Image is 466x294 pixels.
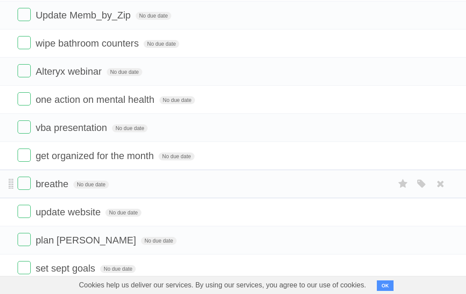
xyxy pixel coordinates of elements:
[159,152,194,160] span: No due date
[18,92,31,105] label: Done
[18,205,31,218] label: Done
[107,68,142,76] span: No due date
[36,94,156,105] span: one action on mental health
[18,120,31,134] label: Done
[18,36,31,49] label: Done
[36,122,109,133] span: vba presentation
[36,150,156,161] span: get organized for the month
[395,177,412,191] label: Star task
[36,66,104,77] span: Alteryx webinar
[36,10,133,21] span: Update Memb_by_Zip
[36,38,141,49] span: wipe bathroom counters
[105,209,141,217] span: No due date
[112,124,148,132] span: No due date
[73,181,109,189] span: No due date
[36,178,71,189] span: breathe
[136,12,171,20] span: No due date
[18,261,31,274] label: Done
[18,177,31,190] label: Done
[377,280,394,291] button: OK
[18,8,31,21] label: Done
[36,263,98,274] span: set sept goals
[36,207,103,218] span: update website
[18,149,31,162] label: Done
[18,233,31,246] label: Done
[70,276,375,294] span: Cookies help us deliver our services. By using our services, you agree to our use of cookies.
[36,235,138,246] span: plan [PERSON_NAME]
[159,96,195,104] span: No due date
[18,64,31,77] label: Done
[100,265,136,273] span: No due date
[144,40,179,48] span: No due date
[141,237,177,245] span: No due date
